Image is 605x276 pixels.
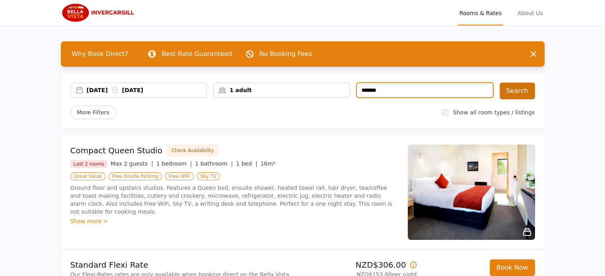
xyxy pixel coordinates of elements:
[70,184,398,216] p: Ground floor and upstairs studios. Features a Queen bed, ensuite shower, heated towel rail, hair ...
[214,86,350,94] div: 1 adult
[70,145,163,156] h3: Compact Queen Studio
[70,160,108,168] span: Last 2 rooms
[70,217,398,225] div: Show more >
[66,46,135,62] span: Why Book Direct?
[236,160,257,167] span: 1 bed |
[259,49,312,59] p: No Booking Fees
[156,160,192,167] span: 1 bedroom |
[161,49,232,59] p: Best Rate Guaranteed
[70,259,300,270] p: Standard Flexi Rate
[453,109,535,116] label: Show all room types / listings
[500,83,535,99] button: Search
[165,172,194,180] span: Free WiFi
[109,172,162,180] span: Free Onsite Parking
[306,259,417,270] p: NZD$306.00
[70,172,105,180] span: Great Value
[111,160,153,167] span: Max 2 guests |
[167,145,218,156] button: Check Availability
[61,3,137,22] img: Bella Vista Invercargill
[261,160,275,167] span: 16m²
[197,172,220,180] span: Sky TV
[87,86,207,94] div: [DATE] [DATE]
[195,160,233,167] span: 1 bathroom |
[490,259,535,276] button: Book Now
[70,106,116,119] span: More Filters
